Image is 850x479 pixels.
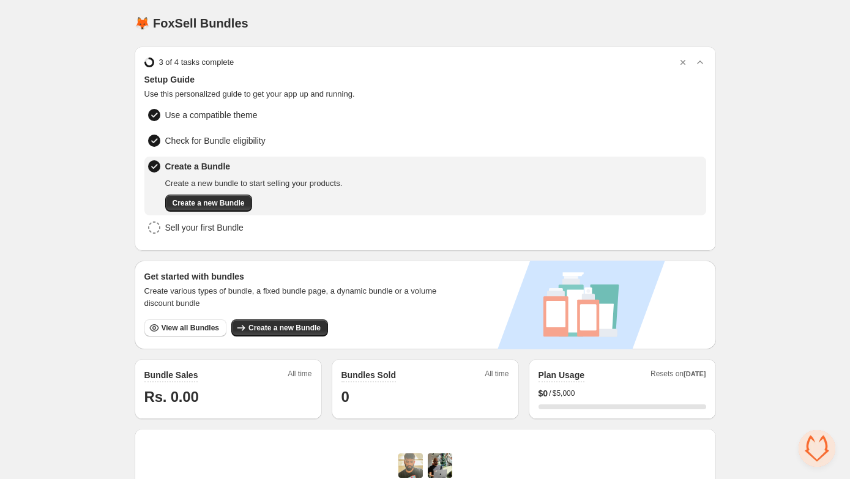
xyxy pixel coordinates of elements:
span: 3 of 4 tasks complete [159,56,234,69]
span: Resets on [651,369,706,382]
h1: Rs. 0.00 [144,387,312,407]
span: Use a compatible theme [165,109,258,121]
span: Use this personalized guide to get your app up and running. [144,88,706,100]
button: View all Bundles [144,319,226,336]
span: $ 0 [539,387,548,399]
span: Create a new Bundle [173,198,245,208]
button: Create a new Bundle [231,319,328,336]
div: / [539,387,706,399]
h3: Get started with bundles [144,270,449,283]
span: Create a Bundle [165,160,343,173]
span: Sell your first Bundle [165,221,244,234]
span: Create various types of bundle, a fixed bundle page, a dynamic bundle or a volume discount bundle [144,285,449,310]
span: Check for Bundle eligibility [165,135,266,147]
img: Prakhar [428,453,452,478]
div: Open chat [799,430,835,467]
h1: 🦊 FoxSell Bundles [135,16,248,31]
h1: 0 [341,387,509,407]
span: All time [485,369,509,382]
span: Create a new bundle to start selling your products. [165,177,343,190]
span: $5,000 [553,388,575,398]
h2: Bundle Sales [144,369,198,381]
img: Adi [398,453,423,478]
span: All time [288,369,311,382]
h2: Plan Usage [539,369,584,381]
button: Create a new Bundle [165,195,252,212]
span: [DATE] [684,370,706,377]
span: View all Bundles [162,323,219,333]
span: Create a new Bundle [248,323,321,333]
h2: Bundles Sold [341,369,396,381]
span: Setup Guide [144,73,706,86]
